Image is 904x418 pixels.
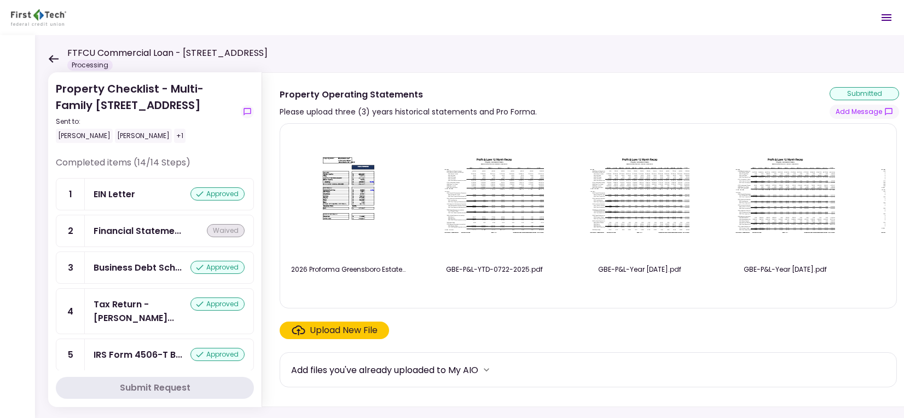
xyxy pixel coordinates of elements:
div: 3 [56,252,85,283]
div: Sent to: [56,117,236,127]
h1: FTFCU Commercial Loan - [STREET_ADDRESS] [67,47,268,60]
div: Tax Return - Borrower [94,297,190,325]
button: more [478,362,495,378]
div: approved [190,261,245,274]
div: Property Checklist - Multi-Family [STREET_ADDRESS] [56,81,236,143]
div: approved [190,187,245,201]
div: EIN Letter [94,187,135,201]
div: waived [207,224,245,237]
div: GBE-P&L-YTD-0722-2025.pdf [437,265,552,274]
div: 5 [56,339,85,370]
div: approved [190,297,245,311]
div: Completed items (14/14 Steps) [56,156,254,178]
div: 2 [56,215,85,247]
button: show-messages [241,105,254,118]
div: [PERSON_NAME] [56,129,113,143]
div: 4 [56,289,85,334]
div: Submit Request [120,381,190,394]
a: 4Tax Return - Borrowerapproved [56,288,254,334]
button: show-messages [830,105,899,119]
div: Property Operating Statements [280,88,537,101]
a: 3Business Debt Scheduleapproved [56,251,254,284]
div: [PERSON_NAME] [115,129,172,143]
div: Business Debt Schedule [94,261,182,274]
div: IRS Form 4506-T Borrower [94,348,182,362]
div: +1 [174,129,186,143]
img: Partner icon [11,9,66,26]
a: 2Financial Statement - Borrowerwaived [56,215,254,247]
div: GBE-P&L-Year 2022.pdf [728,265,843,274]
div: submitted [830,87,899,100]
button: Open menu [873,4,900,31]
div: Financial Statement - Borrower [94,224,181,238]
button: Submit Request [56,377,254,399]
div: Processing [67,60,113,71]
div: approved [190,348,245,361]
div: GBE-P&L-Year 2024.pdf [582,265,697,274]
a: 1EIN Letterapproved [56,178,254,210]
div: Please upload three (3) years historical statements and Pro Forma. [280,105,537,118]
div: Add files you've already uploaded to My AIO [291,363,478,377]
div: 2026 Proforma Greensboro Estates.pdf [291,265,406,274]
a: 5IRS Form 4506-T Borrowerapproved [56,339,254,371]
span: Click here to upload the required document [280,322,389,339]
div: 1 [56,179,85,210]
div: Upload New File [310,324,378,337]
